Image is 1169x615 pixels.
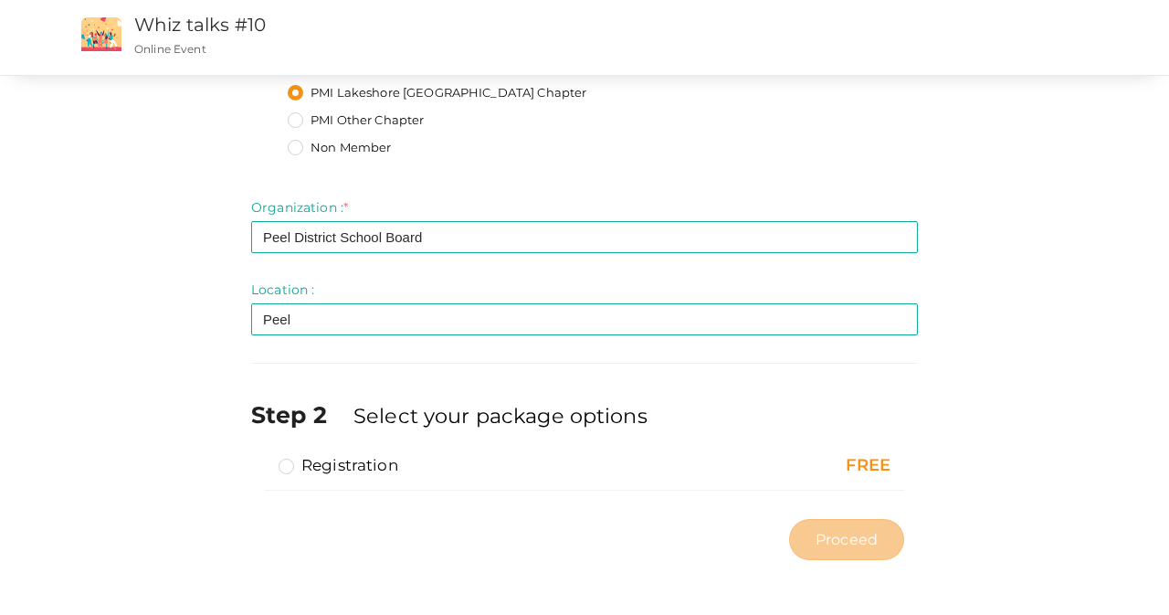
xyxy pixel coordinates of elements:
[134,41,719,57] p: Online Event
[710,454,890,478] div: FREE
[789,519,904,560] button: Proceed
[251,281,314,299] label: Location :
[279,454,398,476] label: Registration
[288,84,586,102] label: PMI Lakeshore [GEOGRAPHIC_DATA] Chapter
[134,14,266,36] a: Whiz talks #10
[353,401,648,430] label: Select your package options
[288,139,391,157] label: Non Member
[251,198,348,217] label: Organization :
[251,398,350,431] label: Step 2
[81,17,121,51] img: event2.png
[816,529,878,550] span: Proceed
[288,111,424,130] label: PMI Other Chapter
